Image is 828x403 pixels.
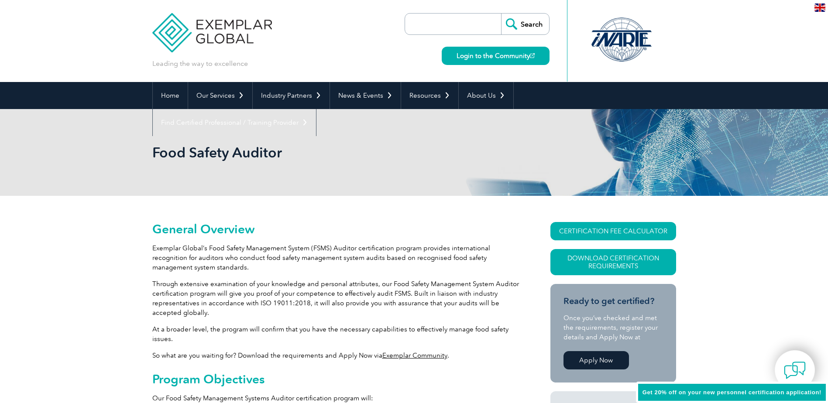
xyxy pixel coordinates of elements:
[152,393,519,403] p: Our Food Safety Management Systems Auditor certification program will:
[401,82,458,109] a: Resources
[152,324,519,344] p: At a broader level, the program will confirm that you have the necessary capabilities to effectiv...
[563,313,663,342] p: Once you’ve checked and met the requirements, register your details and Apply Now at
[814,3,825,12] img: en
[330,82,401,109] a: News & Events
[382,352,447,359] a: Exemplar Community
[152,144,488,161] h1: Food Safety Auditor
[550,249,676,275] a: Download Certification Requirements
[152,351,519,360] p: So what are you waiting for? Download the requirements and Apply Now via .
[530,53,535,58] img: open_square.png
[501,14,549,34] input: Search
[784,359,806,381] img: contact-chat.png
[188,82,252,109] a: Our Services
[152,243,519,272] p: Exemplar Global’s Food Safety Management System (FSMS) Auditor certification program provides int...
[152,372,519,386] h2: Program Objectives
[153,82,188,109] a: Home
[442,47,550,65] a: Login to the Community
[550,222,676,240] a: CERTIFICATION FEE CALCULATOR
[563,296,663,307] h3: Ready to get certified?
[152,279,519,318] p: Through extensive examination of your knowledge and personal attributes, our Food Safety Manageme...
[152,59,248,68] p: Leading the way to excellence
[253,82,330,109] a: Industry Partners
[153,109,316,136] a: Find Certified Professional / Training Provider
[459,82,513,109] a: About Us
[152,222,519,236] h2: General Overview
[642,389,821,396] span: Get 20% off on your new personnel certification application!
[563,351,629,369] a: Apply Now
